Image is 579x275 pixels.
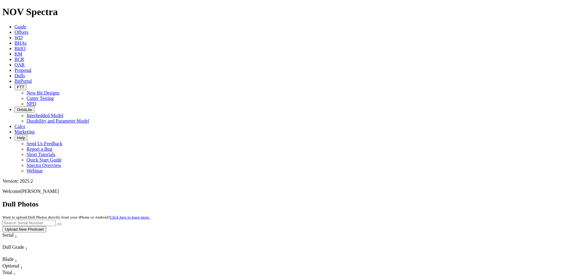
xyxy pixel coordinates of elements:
div: Blade Sort None [2,257,24,263]
sub: 1 [25,246,27,251]
a: Guide [14,24,26,29]
a: Short Tutorials [27,152,55,157]
p: Welcome [2,189,577,194]
span: Total [2,270,12,275]
a: KM [14,51,22,56]
div: Version: 2025.2 [2,178,577,184]
span: OrbitLite [17,107,32,112]
a: Proposal [14,68,31,73]
a: WD [14,35,23,40]
span: Serial [2,232,14,238]
a: Click here to learn more. [110,215,150,219]
div: Sort None [2,263,24,270]
span: Blade [2,257,14,262]
small: Want to upload Dull Photos directly from your iPhone or Android? [2,215,150,219]
a: Durability and Parameter Model [27,118,89,123]
a: New Bit Designs [27,90,59,95]
div: Column Menu [2,251,45,257]
a: NPD [27,101,36,106]
button: Help [14,135,27,141]
div: Column Menu [2,239,28,245]
a: Offsets [14,30,28,35]
div: Sort None [2,257,24,263]
sub: 1 [15,258,17,263]
span: Optional [2,263,19,268]
sub: 1 [15,234,17,239]
span: Sort None [21,263,23,268]
span: Sort None [25,245,27,250]
button: FTT [14,84,27,90]
a: Calcs [14,124,25,129]
a: Webinar [27,168,43,173]
sub: 1 [21,265,23,270]
a: BitIQ [14,46,25,51]
a: Marketing [14,129,35,134]
a: BCR [14,57,24,62]
div: Dull Grade Sort None [2,245,45,251]
span: Help [17,136,25,140]
button: OrbitLite [14,107,34,113]
div: Optional Sort None [2,263,24,270]
a: Send Us Feedback [27,141,62,146]
a: Dulls [14,73,25,78]
span: FTT [17,85,24,89]
a: Cutter Testing [27,96,54,101]
a: OAR [14,62,25,67]
div: Serial Sort None [2,232,28,239]
a: BitPortal [14,78,32,84]
span: [PERSON_NAME] [21,189,59,194]
input: Search Serial Number [2,220,56,226]
span: Dull Grade [2,245,24,250]
span: Sort None [15,232,17,238]
button: Upload New Photoset [2,226,46,232]
span: Sort None [15,257,17,262]
a: Interbedded Model [27,113,63,118]
div: Sort None [2,245,45,257]
div: Sort None [2,232,28,245]
a: BHAs [14,40,27,46]
h2: Dull Photos [2,200,577,208]
a: Spectra Overview [27,163,61,168]
span: Sort None [14,270,16,275]
h1: NOV Spectra [2,6,577,18]
a: Report a Bug [27,146,52,152]
a: Quick Start Guide [27,157,62,162]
